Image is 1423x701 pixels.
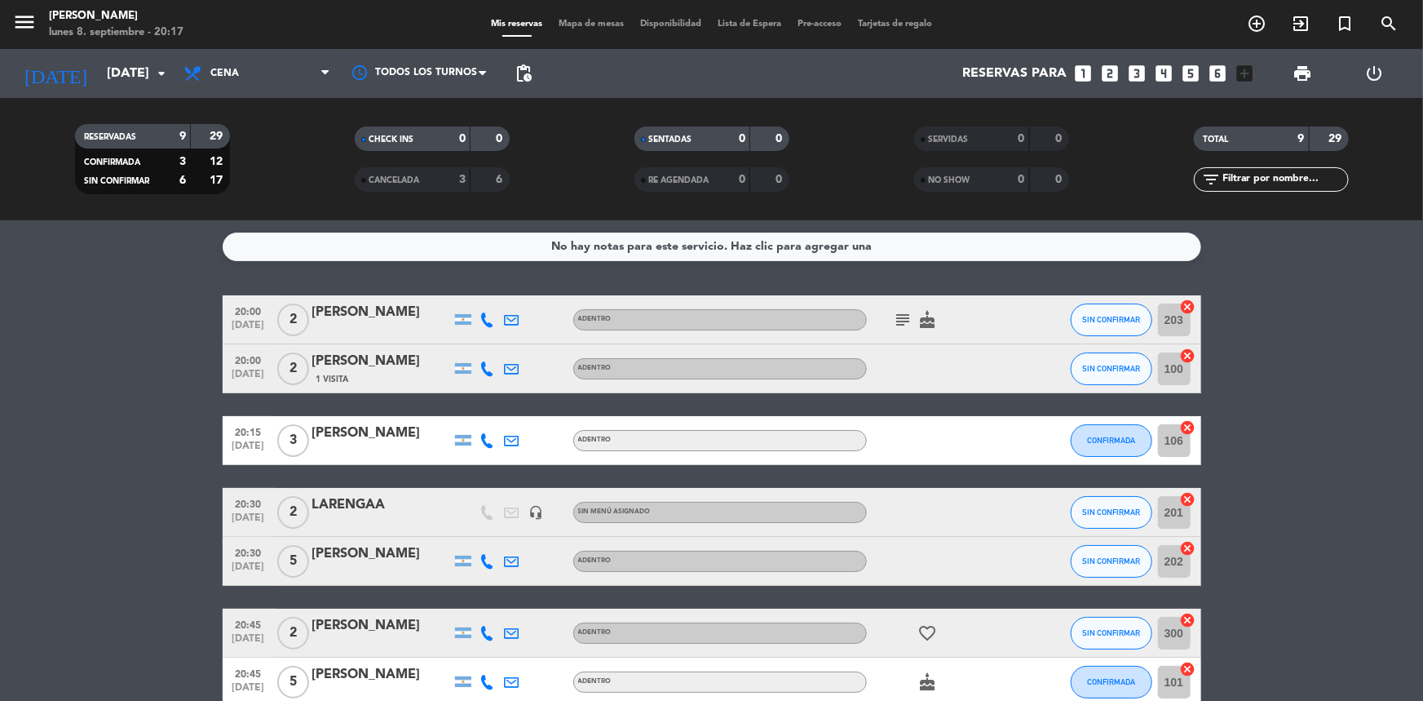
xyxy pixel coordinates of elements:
strong: 9 [179,131,186,142]
i: cancel [1180,491,1196,508]
span: ADENTRO [578,365,612,371]
span: [DATE] [228,369,269,388]
span: Sin menú asignado [578,508,651,515]
span: 20:00 [228,350,269,369]
button: SIN CONFIRMAR [1071,353,1152,385]
span: NO SHOW [929,176,970,184]
i: cake [918,310,938,330]
span: CANCELADA [369,176,420,184]
i: looks_two [1099,63,1120,84]
strong: 0 [1019,133,1025,144]
i: add_box [1234,63,1255,84]
span: SIN CONFIRMAR [1082,508,1140,517]
span: CONFIRMADA [1087,677,1135,686]
i: looks_one [1072,63,1094,84]
strong: 12 [210,156,226,167]
span: 2 [277,496,309,529]
strong: 0 [739,133,745,144]
span: CONFIRMADA [85,158,141,166]
div: LOG OUT [1339,49,1411,98]
span: ADENTRO [578,629,612,636]
span: 5 [277,666,309,699]
span: CHECK INS [369,135,414,144]
div: [PERSON_NAME] [49,8,183,24]
strong: 0 [776,133,785,144]
span: RE AGENDADA [649,176,709,184]
strong: 3 [459,174,466,185]
button: SIN CONFIRMAR [1071,496,1152,529]
strong: 0 [1055,174,1065,185]
span: Cena [210,68,239,79]
span: 2 [277,353,309,385]
span: SIN CONFIRMAR [1082,364,1140,373]
span: 20:00 [228,301,269,320]
i: power_settings_new [1365,64,1385,83]
span: 20:45 [228,663,269,682]
span: 1 Visita [316,373,349,386]
div: [PERSON_NAME] [312,302,451,323]
span: ADENTRO [578,557,612,564]
input: Filtrar por nombre... [1222,171,1348,189]
span: 20:30 [228,543,269,561]
div: [PERSON_NAME] [312,423,451,444]
strong: 0 [1019,174,1025,185]
strong: 0 [496,133,506,144]
i: looks_6 [1207,63,1228,84]
span: [DATE] [228,512,269,531]
span: ADENTRO [578,437,612,443]
i: favorite_border [918,623,938,643]
span: Disponibilidad [632,20,709,29]
button: SIN CONFIRMAR [1071,545,1152,578]
span: Mapa de mesas [550,20,632,29]
i: looks_4 [1153,63,1174,84]
button: CONFIRMADA [1071,424,1152,457]
div: [PERSON_NAME] [312,543,451,565]
i: menu [12,10,37,34]
i: cancel [1180,419,1196,436]
div: lunes 8. septiembre - 20:17 [49,24,183,41]
i: cake [918,672,938,692]
span: Pre-acceso [789,20,850,29]
span: [DATE] [228,561,269,580]
i: headset_mic [529,505,544,520]
div: No hay notas para este servicio. Haz clic para agregar una [551,237,872,256]
span: 20:15 [228,422,269,441]
span: [DATE] [228,320,269,339]
strong: 29 [210,131,226,142]
span: [DATE] [228,441,269,459]
strong: 3 [179,156,186,167]
span: RESERVADAS [85,133,137,141]
div: [PERSON_NAME] [312,351,451,372]
span: 2 [277,304,309,336]
i: cancel [1180,299,1196,315]
i: add_circle_outline [1247,14,1266,33]
i: looks_5 [1180,63,1201,84]
span: [DATE] [228,633,269,652]
i: looks_3 [1126,63,1147,84]
i: arrow_drop_down [152,64,171,83]
i: cancel [1180,661,1196,677]
button: SIN CONFIRMAR [1071,304,1152,336]
div: [PERSON_NAME] [312,615,451,637]
span: [DATE] [228,682,269,701]
span: 2 [277,617,309,650]
span: SIN CONFIRMAR [1082,557,1140,566]
strong: 17 [210,175,226,186]
strong: 0 [776,174,785,185]
button: menu [12,10,37,40]
span: SIN CONFIRMAR [1082,315,1140,324]
i: cancel [1180,612,1196,628]
div: [PERSON_NAME] [312,664,451,685]
strong: 6 [496,174,506,185]
i: [DATE] [12,55,99,91]
span: 5 [277,545,309,578]
button: SIN CONFIRMAR [1071,617,1152,650]
i: filter_list [1202,170,1222,189]
span: 20:45 [228,614,269,633]
i: cancel [1180,540,1196,557]
span: 20:30 [228,494,269,512]
i: cancel [1180,348,1196,364]
strong: 0 [739,174,745,185]
i: search [1379,14,1399,33]
span: SENTADAS [649,135,692,144]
